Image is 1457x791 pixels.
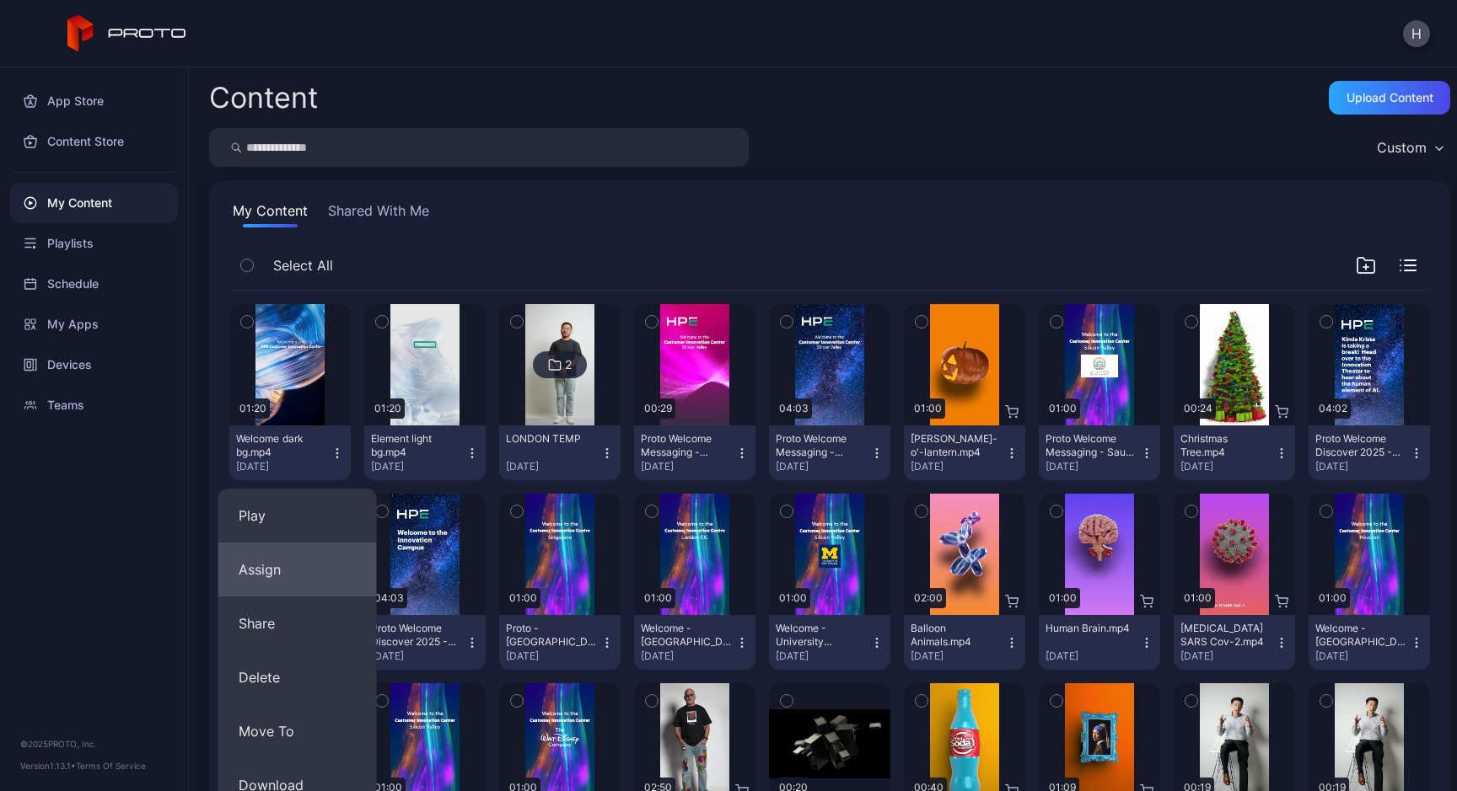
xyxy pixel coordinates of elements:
button: Human Brain.mp4[DATE] [1039,615,1160,670]
div: Content [209,83,318,112]
button: Proto - [GEOGRAPHIC_DATA] CIC.mp4[DATE] [499,615,621,670]
span: Version 1.13.1 • [20,761,76,771]
div: [DATE] [1180,460,1275,473]
div: [DATE] [911,649,1005,663]
button: H [1403,20,1430,47]
div: Human Brain.mp4 [1046,622,1138,635]
button: Custom [1368,128,1450,167]
div: Proto - Singapore CIC.mp4 [506,622,599,649]
div: [DATE] [1315,649,1410,663]
button: Christmas Tree.mp4[DATE] [1174,425,1295,480]
div: Welcome - University Michigan.mp4 [776,622,868,649]
button: Welcome dark bg.mp4[DATE] [229,425,351,480]
div: Balloon Animals.mp4 [911,622,1003,649]
button: Assign [218,542,377,596]
button: Welcome - University [US_STATE][GEOGRAPHIC_DATA]mp4[DATE] [769,615,890,670]
div: Custom [1377,139,1427,156]
div: Upload Content [1347,91,1433,104]
div: [DATE] [1315,460,1410,473]
button: Element light bg.mp4[DATE] [364,425,486,480]
a: Playlists [10,223,178,264]
div: [DATE] [1046,649,1140,663]
div: [DATE] [236,460,331,473]
div: [DATE] [506,649,600,663]
button: Welcome - [GEOGRAPHIC_DATA] (v4).mp4[DATE] [1309,615,1430,670]
div: Proto Welcome Discover 2025 - Kinda Krista.mp4 [1315,432,1408,459]
div: [DATE] [641,460,735,473]
a: App Store [10,81,178,121]
div: Covid-19 SARS Cov-2.mp4 [1180,622,1273,649]
button: LONDON TEMP[DATE] [499,425,621,480]
button: Proto Welcome Discover 2025 - Welcome Innovation Campus.mp4[DATE] [364,615,486,670]
div: Welcome - Houston (v4).mp4 [1315,622,1408,649]
div: [DATE] [371,649,465,663]
a: Teams [10,385,178,425]
button: Upload Content [1329,81,1450,115]
button: Proto Welcome Messaging - [GEOGRAPHIC_DATA] 07.mp4[DATE] [769,425,890,480]
div: Jack-o'-lantern.mp4 [911,432,1003,459]
a: My Content [10,183,178,223]
div: [DATE] [911,460,1005,473]
button: Move To [218,704,377,758]
div: Element light bg.mp4 [371,432,464,459]
div: [DATE] [506,460,600,473]
div: [DATE] [1046,460,1140,473]
div: [DATE] [371,460,465,473]
div: [DATE] [1180,649,1275,663]
div: Proto Welcome Discover 2025 - Welcome Innovation Campus.mp4 [371,622,464,649]
a: Devices [10,345,178,385]
a: Content Store [10,121,178,162]
button: [PERSON_NAME]-o'-lantern.mp4[DATE] [904,425,1025,480]
button: Shared With Me [325,200,433,227]
div: Proto Welcome Messaging - Saudi Ministry of Defence.mp4 [1046,432,1138,459]
button: Proto Welcome Messaging - [GEOGRAPHIC_DATA] 08.mp4[DATE] [634,425,755,480]
button: Balloon Animals.mp4[DATE] [904,615,1025,670]
a: Schedule [10,264,178,304]
div: Christmas Tree.mp4 [1180,432,1273,459]
button: [MEDICAL_DATA] SARS Cov-2.mp4[DATE] [1174,615,1295,670]
div: 2 [565,357,572,372]
a: Terms Of Service [76,761,146,771]
button: Play [218,489,377,542]
div: [DATE] [776,460,870,473]
button: Share [218,596,377,650]
div: Proto Welcome Messaging - Silicon Valley 08.mp4 [641,432,734,459]
div: Proto Welcome Messaging - Silicon Valley 07.mp4 [776,432,868,459]
div: [DATE] [641,649,735,663]
div: Welcome - London CIC.mp4 [641,622,734,649]
button: Proto Welcome Discover 2025 - Kinda [PERSON_NAME].mp4[DATE] [1309,425,1430,480]
span: Select All [273,255,333,275]
div: LONDON TEMP [506,432,599,446]
div: Welcome dark bg.mp4 [236,432,329,459]
div: © 2025 PROTO, Inc. [20,737,168,751]
a: My Apps [10,304,178,345]
button: My Content [229,200,311,227]
button: Welcome - [GEOGRAPHIC_DATA] CIC.mp4[DATE] [634,615,755,670]
button: Delete [218,650,377,704]
button: Proto Welcome Messaging - Saudi Ministry of Defence.mp4[DATE] [1039,425,1160,480]
div: [DATE] [776,649,870,663]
